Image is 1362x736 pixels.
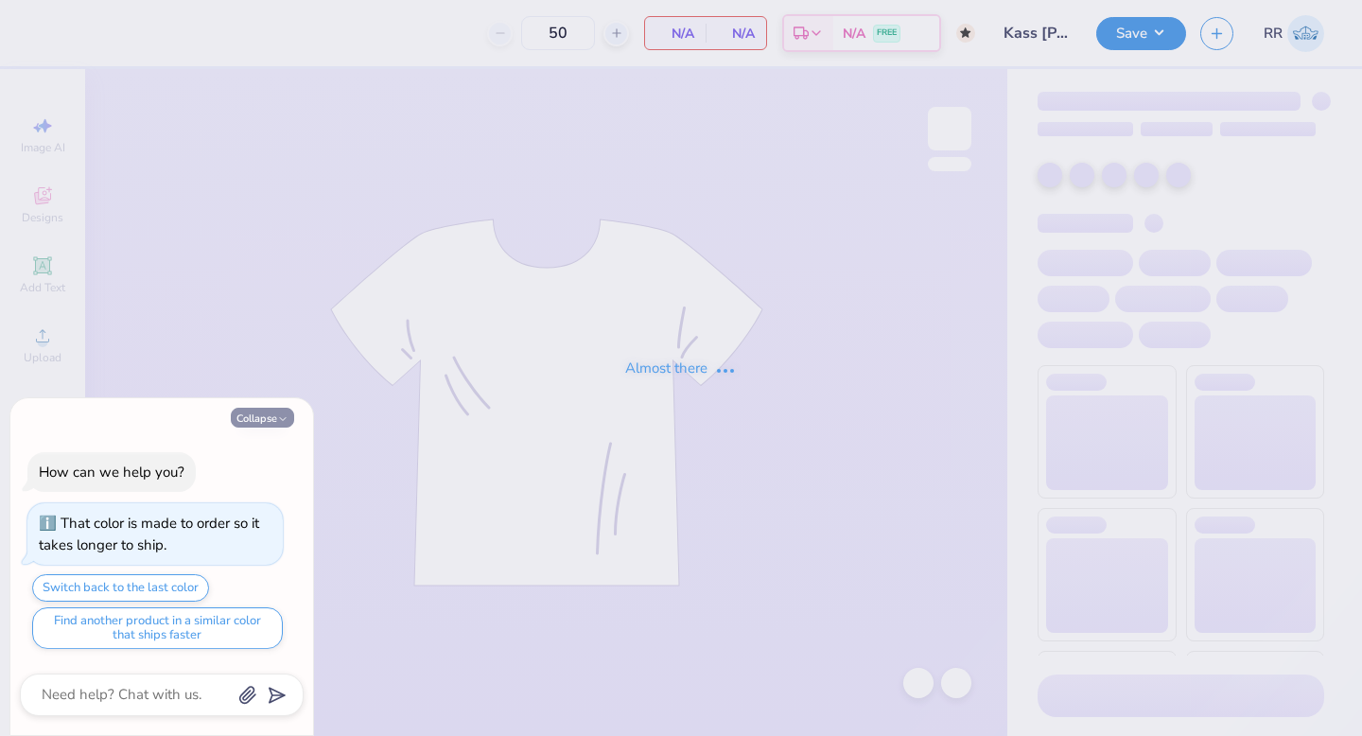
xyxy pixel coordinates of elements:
[32,574,209,602] button: Switch back to the last color
[625,358,737,379] div: Almost there
[32,607,283,649] button: Find another product in a similar color that ships faster
[39,463,184,482] div: How can we help you?
[39,514,259,554] div: That color is made to order so it takes longer to ship.
[231,408,294,428] button: Collapse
